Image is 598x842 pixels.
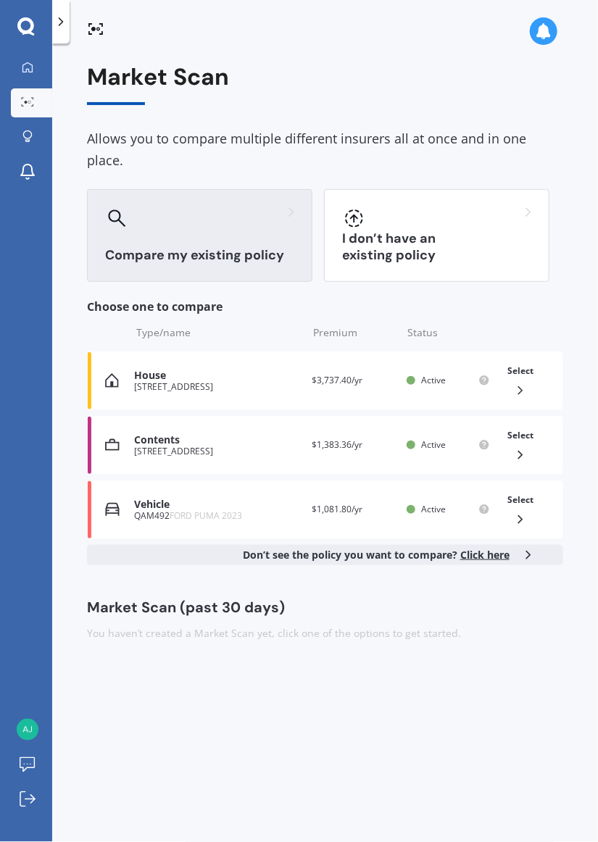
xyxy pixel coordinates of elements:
div: QAM492 [134,511,301,521]
b: Don’t see the policy you want to compare? [243,548,510,562]
span: $1,081.80/yr [312,503,363,515]
span: Select [507,493,533,506]
span: Select [507,364,533,377]
span: Active [421,374,446,386]
div: [STREET_ADDRESS] [134,446,301,457]
img: House [105,373,119,388]
span: Active [421,438,446,451]
div: House [134,370,301,382]
span: FORD PUMA 2023 [170,509,242,522]
div: Choose one to compare [87,299,563,314]
img: Vehicle [105,502,120,517]
div: Premium [314,325,396,340]
img: cd143d37dab245dfd9906d8032388f41 [17,719,38,741]
div: Allows you to compare multiple different insurers all at once and in one place. [87,128,563,172]
span: Select [507,429,533,441]
span: Active [421,503,446,515]
div: Status [408,325,491,340]
div: [STREET_ADDRESS] [134,382,301,392]
span: $1,383.36/yr [312,438,363,451]
span: Click here [460,548,510,562]
div: Contents [134,434,301,446]
div: Market Scan (past 30 days) [87,600,563,614]
img: Contents [105,438,120,452]
div: You haven’t created a Market Scan yet, click one of the options to get started. [87,626,563,641]
div: Vehicle [134,499,301,511]
div: Market Scan [87,64,563,105]
h3: Compare my existing policy [105,247,294,264]
span: $3,737.40/yr [312,374,363,386]
h3: I don’t have an existing policy [342,230,531,264]
div: Type/name [136,325,302,340]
